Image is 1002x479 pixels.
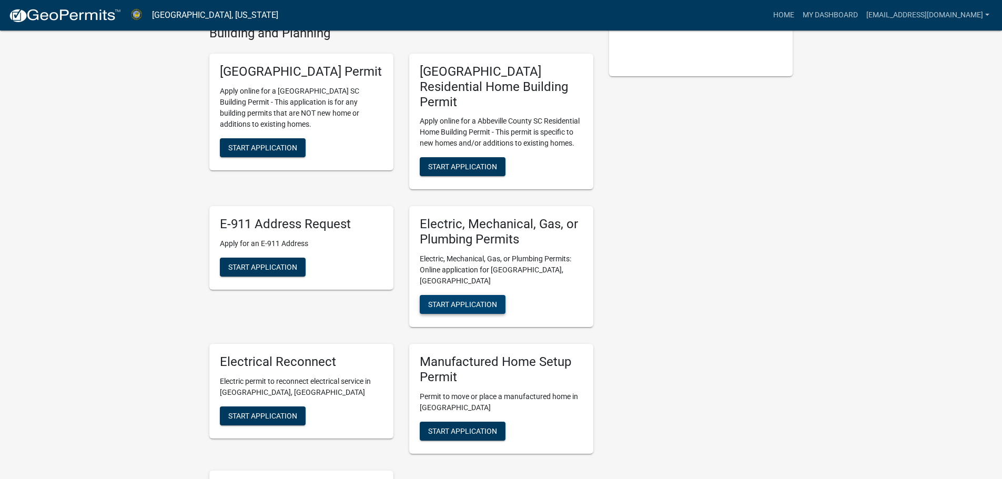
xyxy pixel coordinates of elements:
[420,157,505,176] button: Start Application
[420,64,583,109] h5: [GEOGRAPHIC_DATA] Residential Home Building Permit
[228,143,297,151] span: Start Application
[420,116,583,149] p: Apply online for a Abbeville County SC Residential Home Building Permit - This permit is specific...
[209,26,593,41] h4: Building and Planning
[220,406,306,425] button: Start Application
[428,300,497,309] span: Start Application
[129,8,144,22] img: Abbeville County, South Carolina
[220,238,383,249] p: Apply for an E-911 Address
[420,217,583,247] h5: Electric, Mechanical, Gas, or Plumbing Permits
[220,64,383,79] h5: [GEOGRAPHIC_DATA] Permit
[862,5,994,25] a: [EMAIL_ADDRESS][DOMAIN_NAME]
[420,422,505,441] button: Start Application
[769,5,798,25] a: Home
[220,138,306,157] button: Start Application
[420,295,505,314] button: Start Application
[152,6,278,24] a: [GEOGRAPHIC_DATA], [US_STATE]
[228,411,297,420] span: Start Application
[798,5,862,25] a: My Dashboard
[420,253,583,287] p: Electric, Mechanical, Gas, or Plumbing Permits: Online application for [GEOGRAPHIC_DATA], [GEOGRA...
[220,354,383,370] h5: Electrical Reconnect
[220,86,383,130] p: Apply online for a [GEOGRAPHIC_DATA] SC Building Permit - This application is for any building pe...
[428,426,497,435] span: Start Application
[428,162,497,171] span: Start Application
[420,391,583,413] p: Permit to move or place a manufactured home in [GEOGRAPHIC_DATA]
[220,258,306,277] button: Start Application
[228,263,297,271] span: Start Application
[220,376,383,398] p: Electric permit to reconnect electrical service in [GEOGRAPHIC_DATA], [GEOGRAPHIC_DATA]
[220,217,383,232] h5: E-911 Address Request
[420,354,583,385] h5: Manufactured Home Setup Permit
